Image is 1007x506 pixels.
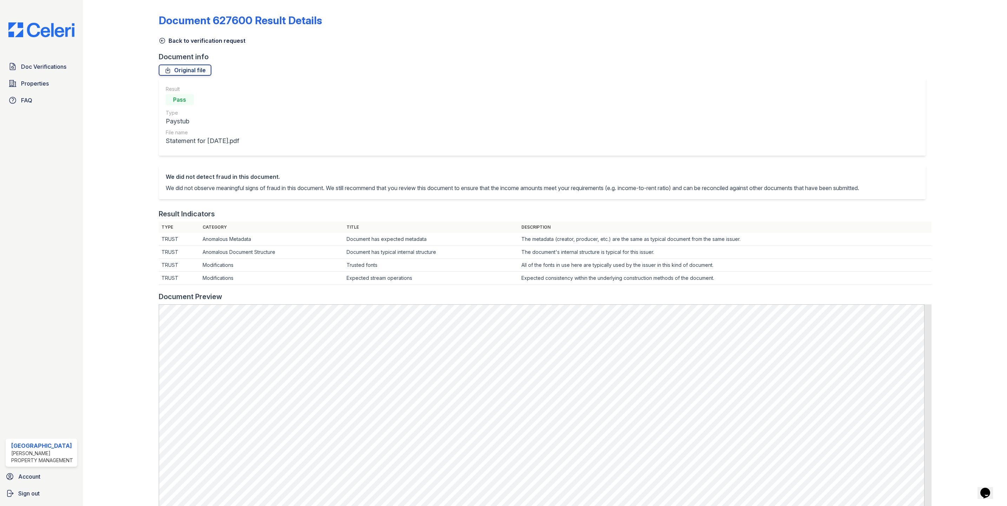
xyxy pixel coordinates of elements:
[166,184,859,192] p: We did not observe meaningful signs of fraud in this document. We still recommend that you review...
[6,60,77,74] a: Doc Verifications
[166,173,859,181] div: We did not detect fraud in this document.
[519,259,932,272] td: All of the fonts in use here are typically used by the issuer in this kind of document.
[159,292,222,302] div: Document Preview
[519,233,932,246] td: The metadata (creator, producer, etc.) are the same as typical document from the same issuer.
[21,62,66,71] span: Doc Verifications
[344,272,519,285] td: Expected stream operations
[18,472,40,481] span: Account
[166,116,239,126] div: Paystub
[3,470,80,484] a: Account
[6,76,77,90] a: Properties
[159,222,200,233] th: Type
[200,233,344,246] td: Anomalous Metadata
[200,246,344,259] td: Anomalous Document Structure
[3,22,80,37] img: CE_Logo_Blue-a8612792a0a2168367f1c8372b55b34899dd931a85d93a1a3d3e32e68fde9ad4.png
[978,478,1000,499] iframe: chat widget
[18,489,40,498] span: Sign out
[159,246,200,259] td: TRUST
[166,136,239,146] div: Statement for [DATE].pdf
[519,246,932,259] td: The document's internal structure is typical for this issuer.
[159,259,200,272] td: TRUST
[3,486,80,500] a: Sign out
[344,246,519,259] td: Document has typical internal structure
[166,86,239,93] div: Result
[166,94,194,105] div: Pass
[200,222,344,233] th: Category
[519,272,932,285] td: Expected consistency within the underlying construction methods of the document.
[166,109,239,116] div: Type
[6,93,77,107] a: FAQ
[344,259,519,272] td: Trusted fonts
[344,222,519,233] th: Title
[159,209,215,219] div: Result Indicators
[21,79,49,88] span: Properties
[159,36,245,45] a: Back to verification request
[11,441,74,450] div: [GEOGRAPHIC_DATA]
[200,259,344,272] td: Modifications
[159,233,200,246] td: TRUST
[166,129,239,136] div: File name
[159,14,322,27] a: Document 627600 Result Details
[159,65,211,76] a: Original file
[519,222,932,233] th: Description
[344,233,519,246] td: Document has expected metadata
[21,96,32,104] span: FAQ
[11,450,74,464] div: [PERSON_NAME] Property Management
[159,52,932,62] div: Document info
[159,272,200,285] td: TRUST
[200,272,344,285] td: Modifications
